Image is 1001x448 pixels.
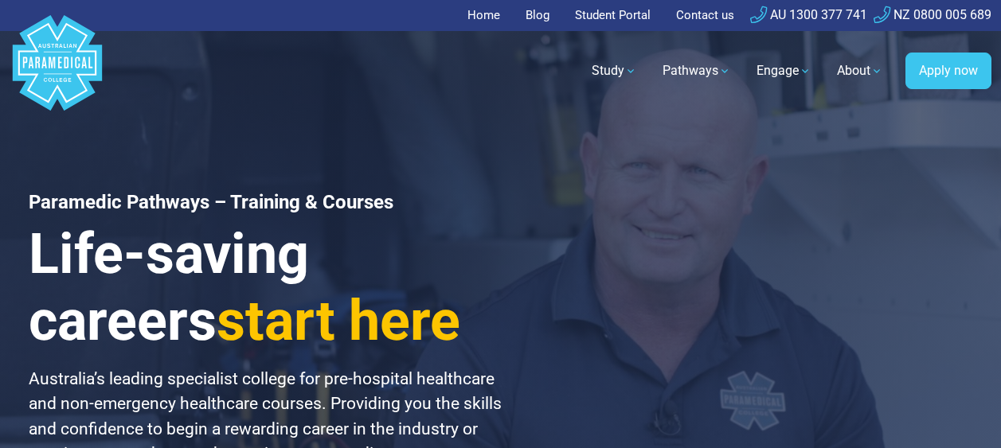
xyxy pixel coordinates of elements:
[905,53,991,89] a: Apply now
[750,7,867,22] a: AU 1300 377 741
[827,49,893,93] a: About
[217,288,460,353] span: start here
[29,191,520,214] h1: Paramedic Pathways – Training & Courses
[10,31,105,111] a: Australian Paramedical College
[747,49,821,93] a: Engage
[582,49,647,93] a: Study
[653,49,741,93] a: Pathways
[29,220,520,354] h3: Life-saving careers
[874,7,991,22] a: NZ 0800 005 689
